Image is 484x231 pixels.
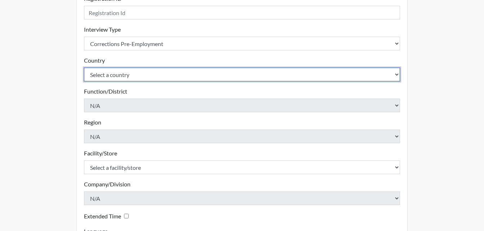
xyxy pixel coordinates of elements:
label: Country [84,56,105,65]
label: Region [84,118,101,127]
label: Company/Division [84,180,130,189]
label: Extended Time [84,212,121,221]
label: Facility/Store [84,149,117,158]
label: Interview Type [84,25,121,34]
label: Function/District [84,87,127,96]
input: Insert a Registration ID, which needs to be a unique alphanumeric value for each interviewee [84,6,400,19]
div: Checking this box will provide the interviewee with an accomodation of extra time to answer each ... [84,211,132,221]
